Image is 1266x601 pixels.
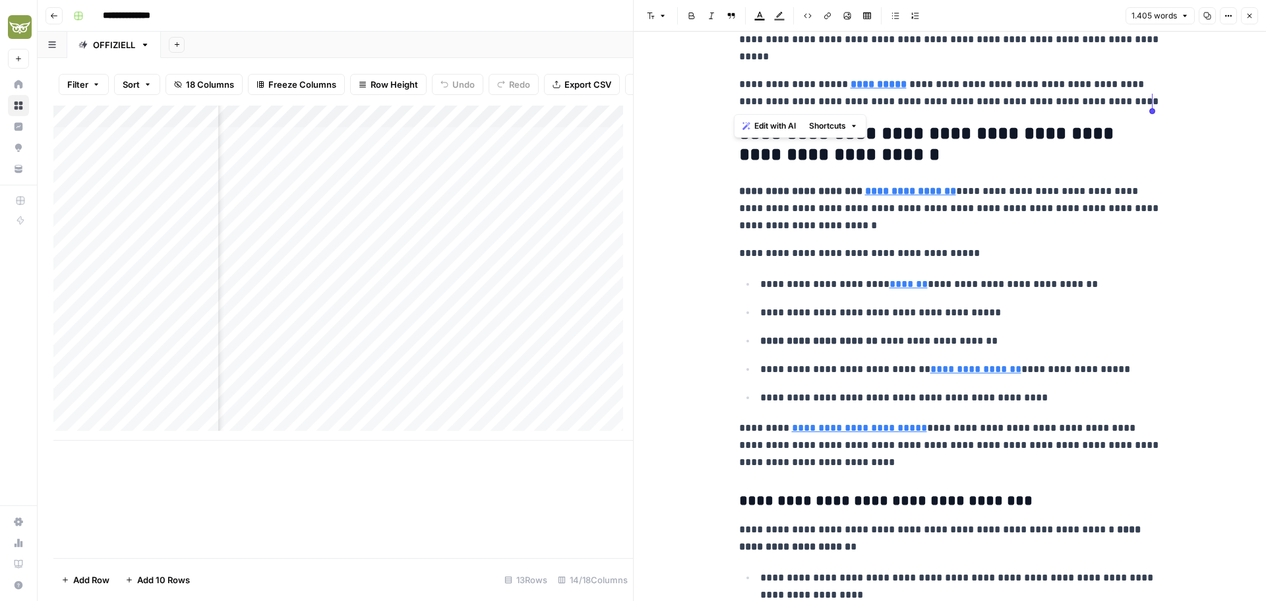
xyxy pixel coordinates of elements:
[544,74,620,95] button: Export CSV
[166,74,243,95] button: 18 Columns
[8,575,29,596] button: Help + Support
[248,74,345,95] button: Freeze Columns
[1126,7,1195,24] button: 1.405 words
[117,569,198,590] button: Add 10 Rows
[8,137,29,158] a: Opportunities
[432,74,483,95] button: Undo
[8,74,29,95] a: Home
[1131,10,1177,22] span: 1.405 words
[8,95,29,116] a: Browse
[67,32,161,58] a: OFFIZIELL
[8,15,32,39] img: Evergreen Media Logo
[59,74,109,95] button: Filter
[553,569,633,590] div: 14/18 Columns
[268,78,336,91] span: Freeze Columns
[509,78,530,91] span: Redo
[137,573,190,586] span: Add 10 Rows
[754,120,796,132] span: Edit with AI
[67,78,88,91] span: Filter
[93,38,135,51] div: OFFIZIELL
[564,78,611,91] span: Export CSV
[8,116,29,137] a: Insights
[123,78,140,91] span: Sort
[8,554,29,575] a: Learning Hub
[804,117,863,135] button: Shortcuts
[8,511,29,532] a: Settings
[737,117,801,135] button: Edit with AI
[186,78,234,91] span: 18 Columns
[8,532,29,554] a: Usage
[371,78,418,91] span: Row Height
[53,569,117,590] button: Add Row
[452,78,475,91] span: Undo
[499,569,553,590] div: 13 Rows
[73,573,109,586] span: Add Row
[114,74,160,95] button: Sort
[8,11,29,44] button: Workspace: Evergreen Media
[8,158,29,179] a: Your Data
[489,74,539,95] button: Redo
[809,120,846,132] span: Shortcuts
[350,74,427,95] button: Row Height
